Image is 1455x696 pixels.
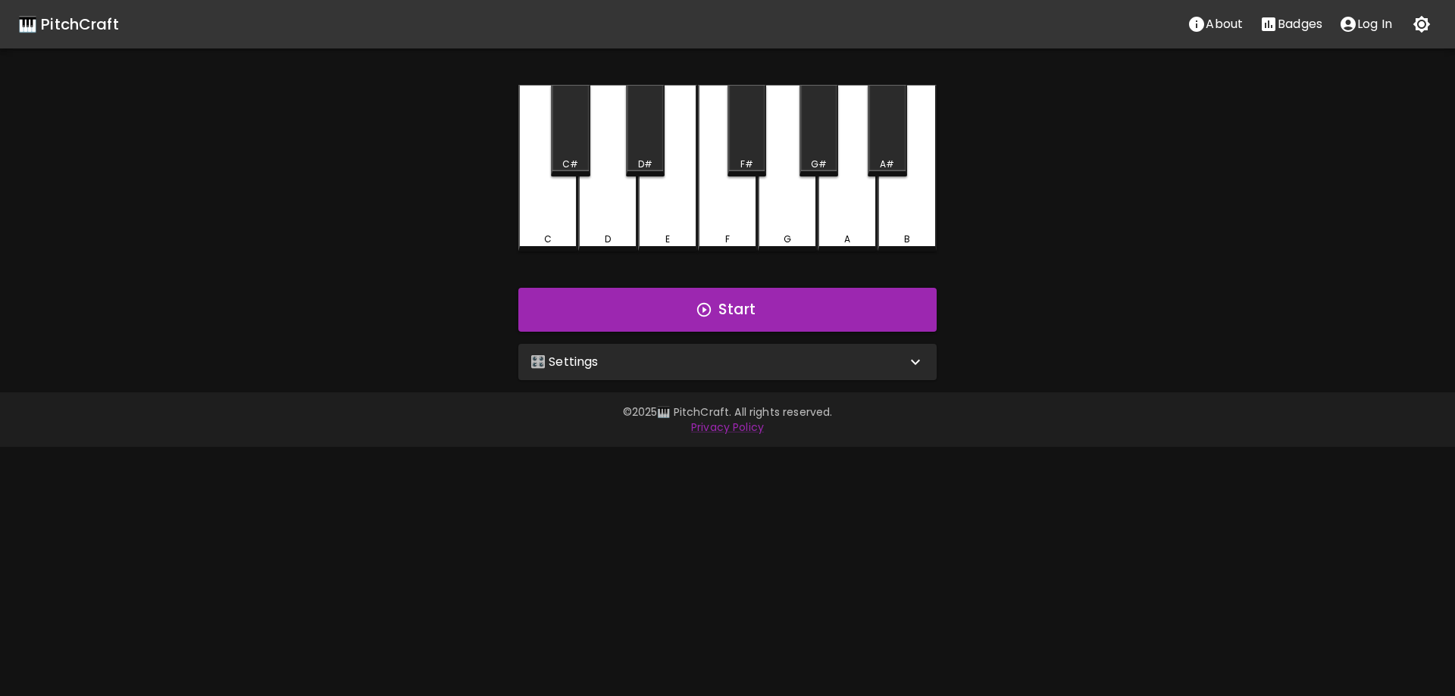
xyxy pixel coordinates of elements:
p: About [1206,15,1243,33]
button: Stats [1251,9,1331,39]
div: D [605,233,611,246]
div: A# [880,158,894,171]
div: F# [740,158,753,171]
div: D# [638,158,652,171]
button: account of current user [1331,9,1400,39]
div: E [665,233,670,246]
div: F [725,233,730,246]
button: Start [518,288,937,332]
a: Privacy Policy [691,420,764,435]
div: C# [562,158,578,171]
p: Log In [1357,15,1392,33]
div: B [904,233,910,246]
button: About [1179,9,1251,39]
div: G [784,233,791,246]
div: G# [811,158,827,171]
p: © 2025 🎹 PitchCraft. All rights reserved. [291,404,1164,420]
div: 🎛️ Settings [518,344,937,380]
div: C [544,233,552,246]
p: Badges [1278,15,1322,33]
div: A [844,233,850,246]
a: 🎹 PitchCraft [18,12,119,36]
p: 🎛️ Settings [530,353,599,371]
